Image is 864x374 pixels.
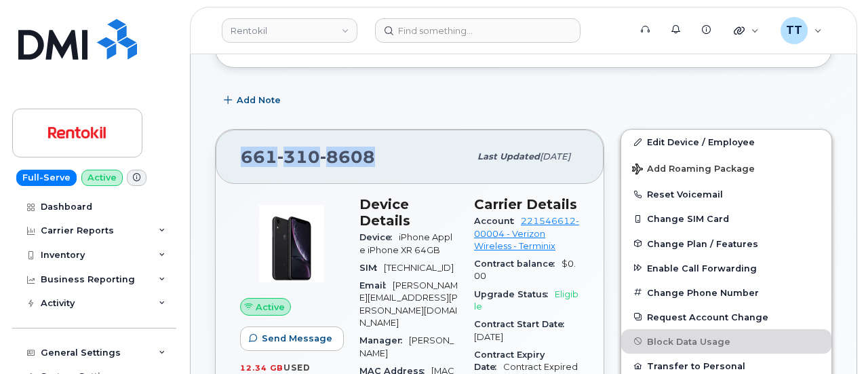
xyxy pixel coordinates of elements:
span: Upgrade Status [474,289,555,299]
img: image20231002-3703462-1qb80zy.jpeg [251,203,332,284]
button: Add Roaming Package [621,154,831,182]
span: iPhone Apple iPhone XR 64GB [359,232,452,255]
span: Active [256,301,285,314]
span: Device [359,232,399,242]
button: Change SIM Card [621,206,831,231]
h3: Carrier Details [474,196,579,212]
button: Change Phone Number [621,280,831,305]
span: Last updated [477,151,540,162]
span: Add Note [237,94,281,107]
span: TT [786,22,802,39]
div: Quicklinks [724,17,768,44]
span: 661 [241,147,375,167]
span: Contract Start Date [474,319,571,329]
button: Block Data Usage [621,329,831,354]
a: 221546612-00004 - Verizon Wireless - Terminix [474,216,579,251]
span: Change Plan / Features [647,238,758,248]
a: Edit Device / Employee [621,130,831,154]
span: Email [359,280,393,291]
span: Add Roaming Package [632,164,755,176]
button: Request Account Change [621,305,831,329]
span: Enable Call Forwarding [647,263,757,273]
span: [DATE] [474,332,503,342]
span: 8608 [320,147,375,167]
button: Change Plan / Features [621,231,831,256]
button: Add Note [215,88,292,113]
span: used [283,362,311,373]
span: [TECHNICAL_ID] [384,263,454,273]
button: Reset Voicemail [621,182,831,206]
span: Send Message [262,332,332,345]
span: [PERSON_NAME][EMAIL_ADDRESS][PERSON_NAME][DOMAIN_NAME] [359,280,458,328]
button: Send Message [240,326,344,351]
span: 12.34 GB [240,363,283,373]
span: Account [474,216,521,226]
span: [PERSON_NAME] [359,335,454,358]
iframe: Messenger Launcher [805,315,854,364]
span: [DATE] [540,151,570,162]
button: Enable Call Forwarding [621,256,831,280]
a: Rentokil [222,18,357,43]
input: Find something... [375,18,581,43]
span: Contract balance [474,259,562,269]
span: Contract Expired [503,362,578,372]
span: Manager [359,335,409,345]
div: Travis Tedesco [771,17,831,44]
h3: Device Details [359,196,458,229]
span: Contract Expiry Date [474,350,545,372]
span: SIM [359,263,384,273]
span: 310 [277,147,320,167]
